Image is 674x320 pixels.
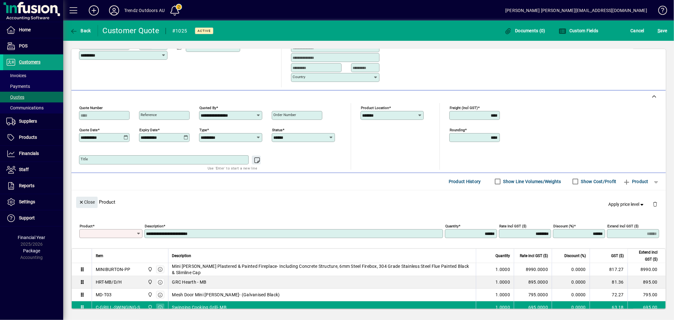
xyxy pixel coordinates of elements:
div: HRT-MB/D/H [96,279,122,285]
mat-label: Quantity [445,224,458,228]
mat-label: Reference [141,113,157,117]
span: Suppliers [19,119,37,124]
td: 0.0000 [552,289,590,301]
div: Customer Quote [103,26,160,36]
button: Delete [647,197,663,212]
span: Central [146,304,153,311]
button: Product History [446,176,483,187]
mat-hint: Use 'Enter' to start a new line [208,164,257,172]
mat-label: Order number [273,113,296,117]
button: Save [656,25,669,36]
span: Documents (0) [504,28,545,33]
span: Central [146,291,153,298]
div: 795.0000 [518,292,548,298]
span: Settings [19,199,35,204]
div: C-GRILL-SWINGING-S [96,304,140,311]
td: 0.0000 [552,263,590,276]
button: Close [76,197,98,208]
td: 817.27 [590,263,628,276]
button: Custom Fields [557,25,600,36]
span: Products [19,135,37,140]
td: 0.0000 [552,301,590,314]
a: Suppliers [3,114,63,129]
span: Custom Fields [559,28,598,33]
a: POS [3,38,63,54]
a: Communications [3,102,63,113]
span: 1.0000 [496,279,510,285]
mat-label: Status [272,127,282,132]
a: Home [3,22,63,38]
span: Communications [6,105,44,110]
span: 1.0000 [496,304,510,311]
a: Staff [3,162,63,178]
span: GRC Hearth - MB [172,279,207,285]
span: POS [19,43,27,48]
span: Quotes [6,95,24,100]
mat-label: Title [81,157,88,161]
td: 895.00 [628,276,665,289]
div: MD-T03 [96,292,112,298]
a: Invoices [3,70,63,81]
span: Mini [PERSON_NAME] Plastered & Painted Fireplace- Including Concrete Structure, 6mm Steel Firebox... [172,263,472,276]
span: Apply price level [609,201,645,208]
a: Quotes [3,92,63,102]
mat-label: Product location [361,105,389,110]
span: 1.0000 [496,266,510,273]
app-page-header-button: Close [75,199,99,205]
span: Item [96,252,103,259]
span: ave [658,26,667,36]
span: Product History [449,176,481,187]
td: 695.00 [628,301,665,314]
button: Add [84,5,104,16]
div: 695.0000 [518,304,548,311]
span: Package [23,248,40,253]
a: Payments [3,81,63,92]
span: Staff [19,167,29,172]
span: Invoices [6,73,26,78]
mat-label: Rounding [450,127,465,132]
td: 63.18 [590,301,628,314]
div: #1025 [172,26,187,36]
button: Apply price level [606,199,648,210]
span: Home [19,27,31,32]
td: 81.36 [590,276,628,289]
div: 895.0000 [518,279,548,285]
mat-label: Quote number [79,105,103,110]
a: Knowledge Base [653,1,666,22]
span: 1.0000 [496,292,510,298]
span: Cancel [631,26,645,36]
label: Show Cost/Profit [580,178,616,185]
span: Rate incl GST ($) [520,252,548,259]
span: S [658,28,660,33]
mat-label: Discount (%) [553,224,574,228]
a: Reports [3,178,63,194]
div: Product [71,190,666,213]
td: 0.0000 [552,276,590,289]
span: Financial Year [18,235,46,240]
a: Support [3,210,63,226]
mat-label: Quote date [79,127,98,132]
span: Customers [19,59,40,65]
div: 8990.0000 [518,266,548,273]
span: Active [197,29,211,33]
span: GST ($) [611,252,624,259]
span: Discount (%) [564,252,586,259]
span: Extend incl GST ($) [632,249,658,263]
span: Financials [19,151,39,156]
div: Trendz Outdoors AU [124,5,165,15]
span: Mesh Door Mini [PERSON_NAME]- (Galvanised Black) [172,292,280,298]
mat-label: Extend incl GST ($) [607,224,639,228]
span: Central [146,279,153,286]
span: Quantity [495,252,510,259]
button: Back [68,25,93,36]
span: Central [146,266,153,273]
mat-label: Quoted by [199,105,216,110]
label: Show Line Volumes/Weights [502,178,561,185]
mat-label: Product [80,224,93,228]
span: Swinging Cooking Grill- MB [172,304,227,311]
button: Product [620,176,652,187]
div: MINIBURTON-PP [96,266,130,273]
mat-label: Type [199,127,207,132]
button: Documents (0) [503,25,547,36]
span: Product [623,176,648,187]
